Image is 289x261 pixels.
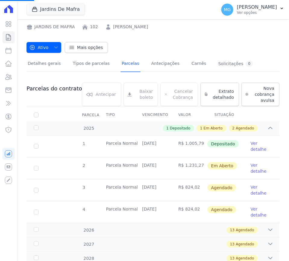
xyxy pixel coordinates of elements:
[230,227,234,233] span: 13
[82,141,85,146] span: 1
[218,61,253,67] div: Solicitações
[250,184,272,196] a: Ver detalhe
[237,4,277,10] p: [PERSON_NAME]
[230,241,234,247] span: 13
[236,227,254,233] span: Agendado
[200,83,239,106] a: Extrato detalhado
[82,185,85,190] span: 3
[77,44,103,50] span: Mais opções
[237,10,277,15] p: Ver opções
[216,1,289,18] button: MG [PERSON_NAME] Ver opções
[207,206,236,213] span: Agendado
[203,126,222,131] span: Em Aberto
[171,201,207,223] td: R$ 824,02
[113,24,148,30] a: [PERSON_NAME]
[99,157,135,179] td: Parcela Normal
[224,8,231,12] span: MG
[29,42,49,53] span: Ativo
[99,179,135,201] td: Parcela Normal
[150,56,181,72] a: Antecipações
[236,256,254,261] span: Agendado
[82,207,85,212] span: 4
[170,126,190,131] span: Depositado
[27,4,85,15] button: Jardins De Mafra
[166,126,169,131] span: 1
[135,179,171,201] td: [DATE]
[190,56,207,72] a: Carnês
[236,126,254,131] span: Agendado
[171,135,207,157] td: R$ 1.005,79
[217,56,254,72] a: Solicitações0
[230,256,234,261] span: 13
[34,144,39,149] input: Só é possível selecionar pagamentos em aberto
[250,140,272,152] a: Ver detalhe
[27,42,61,53] button: Ativo
[90,24,98,30] a: 102
[210,88,234,100] span: Extrato detalhado
[75,109,107,121] div: Parcela
[34,188,39,193] input: default
[135,135,171,157] td: [DATE]
[99,201,135,223] td: Parcela Normal
[236,241,254,247] span: Agendado
[82,163,85,168] span: 2
[171,157,207,179] td: R$ 1.231,27
[34,166,39,171] input: default
[99,135,135,157] td: Parcela Normal
[207,162,237,169] span: Em Aberto
[99,109,135,121] th: Tipo
[27,85,82,92] h3: Parcelas do contrato
[250,162,272,174] a: Ver detalhe
[207,184,236,191] span: Agendado
[200,126,203,131] span: 1
[135,157,171,179] td: [DATE]
[171,179,207,201] td: R$ 824,02
[171,109,207,121] th: Valor
[27,24,75,30] div: JARDINS DE MAFRA
[65,42,108,53] a: Mais opções
[241,83,279,106] a: Nova cobrança avulsa
[207,140,239,147] span: Depositado
[27,56,62,72] a: Detalhes gerais
[121,56,140,72] a: Parcelas
[34,210,39,214] input: default
[251,85,274,103] span: Nova cobrança avulsa
[250,206,272,218] a: Ver detalhe
[72,56,111,72] a: Tipos de parcelas
[207,109,243,121] th: Situação
[135,201,171,223] td: [DATE]
[246,61,253,67] div: 0
[135,109,171,121] th: Vencimento
[232,126,235,131] span: 2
